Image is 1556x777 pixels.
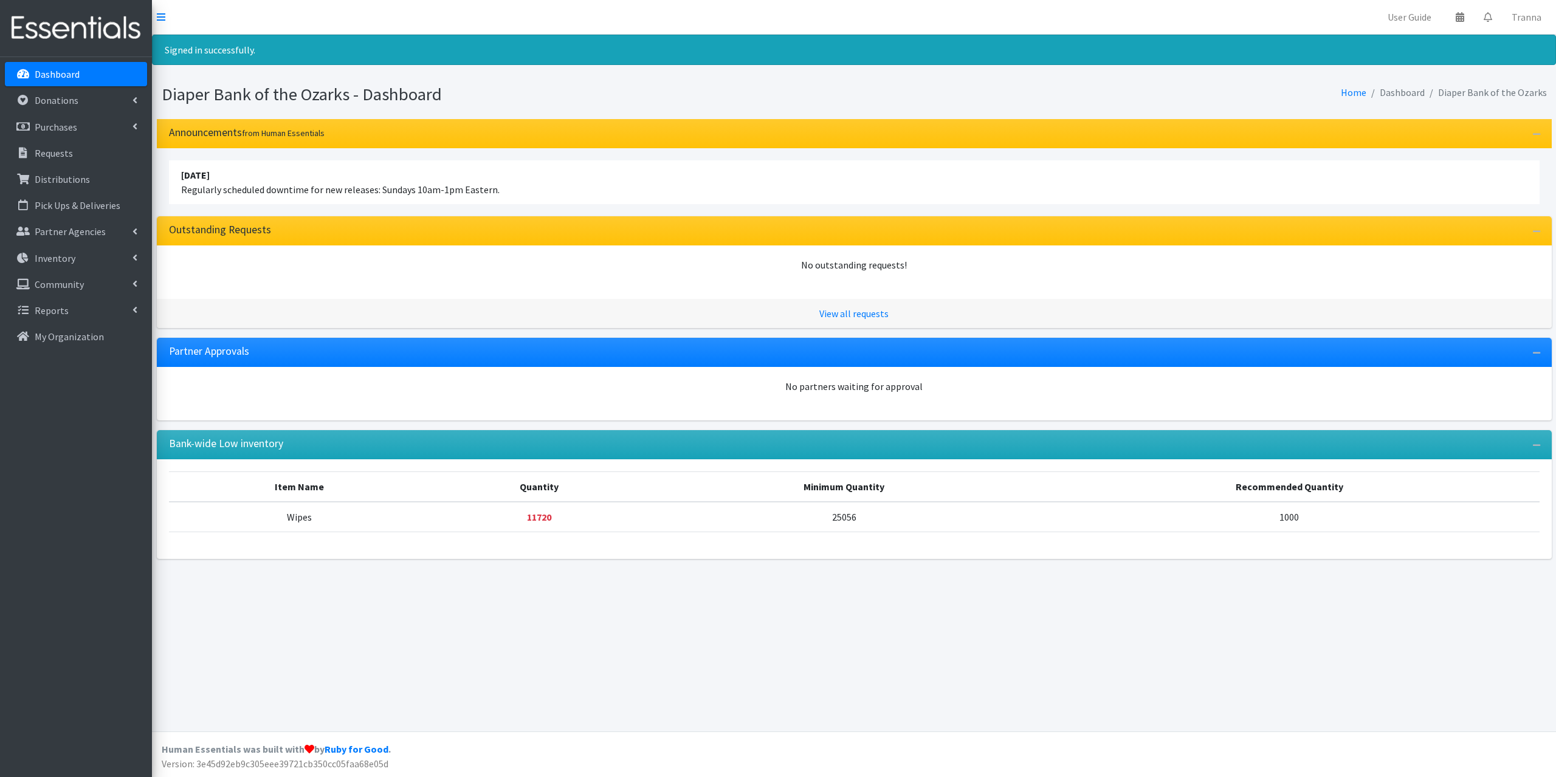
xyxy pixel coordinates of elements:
[35,199,120,211] p: Pick Ups & Deliveries
[169,437,283,450] h3: Bank-wide Low inventory
[1366,84,1425,101] li: Dashboard
[649,502,1039,532] td: 25056
[35,278,84,290] p: Community
[162,84,850,105] h1: Diaper Bank of the Ozarks - Dashboard
[152,35,1556,65] div: Signed in successfully.
[162,743,391,755] strong: Human Essentials was built with by .
[35,94,78,106] p: Donations
[5,219,147,244] a: Partner Agencies
[5,88,147,112] a: Donations
[5,141,147,165] a: Requests
[169,160,1540,204] li: Regularly scheduled downtime for new releases: Sundays 10am-1pm Eastern.
[5,324,147,349] a: My Organization
[242,128,325,139] small: from Human Essentials
[162,758,388,770] span: Version: 3e45d92eb9c305eee39721cb350cc05faa68e05d
[35,121,77,133] p: Purchases
[5,8,147,49] img: HumanEssentials
[35,225,106,238] p: Partner Agencies
[1039,471,1540,502] th: Recommended Quantity
[5,62,147,86] a: Dashboard
[1039,502,1540,532] td: 1000
[5,272,147,296] a: Community
[5,298,147,323] a: Reports
[5,167,147,191] a: Distributions
[5,193,147,217] a: Pick Ups & Deliveries
[169,224,271,236] h3: Outstanding Requests
[1378,5,1441,29] a: User Guide
[1341,86,1366,98] a: Home
[169,379,1540,394] div: No partners waiting for approval
[35,147,73,159] p: Requests
[35,304,69,317] p: Reports
[527,511,551,523] strong: Below minimum quantity
[5,246,147,270] a: Inventory
[819,307,889,320] a: View all requests
[649,471,1039,502] th: Minimum Quantity
[35,173,90,185] p: Distributions
[1502,5,1551,29] a: Tranna
[169,126,325,139] h3: Announcements
[181,169,210,181] strong: [DATE]
[1425,84,1547,101] li: Diaper Bank of the Ozarks
[35,68,80,80] p: Dashboard
[169,502,430,532] td: Wipes
[35,252,75,264] p: Inventory
[325,743,388,755] a: Ruby for Good
[169,258,1540,272] div: No outstanding requests!
[169,345,249,358] h3: Partner Approvals
[5,115,147,139] a: Purchases
[169,471,430,502] th: Item Name
[35,330,104,343] p: My Organization
[430,471,649,502] th: Quantity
